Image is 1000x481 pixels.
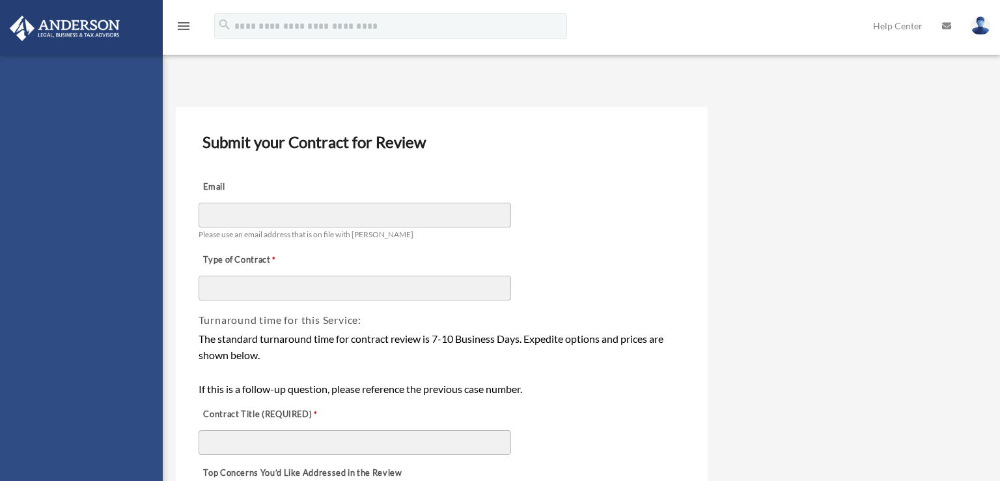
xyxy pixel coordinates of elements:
[197,128,687,156] h3: Submit your Contract for Review
[199,179,329,197] label: Email
[176,23,191,34] a: menu
[176,18,191,34] i: menu
[199,252,329,270] label: Type of Contract
[199,330,686,397] div: The standard turnaround time for contract review is 7-10 Business Days. Expedite options and pric...
[199,406,329,424] label: Contract Title (REQUIRED)
[199,229,413,239] span: Please use an email address that is on file with [PERSON_NAME]
[199,313,361,326] span: Turnaround time for this Service:
[971,16,990,35] img: User Pic
[6,16,124,41] img: Anderson Advisors Platinum Portal
[217,18,232,32] i: search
